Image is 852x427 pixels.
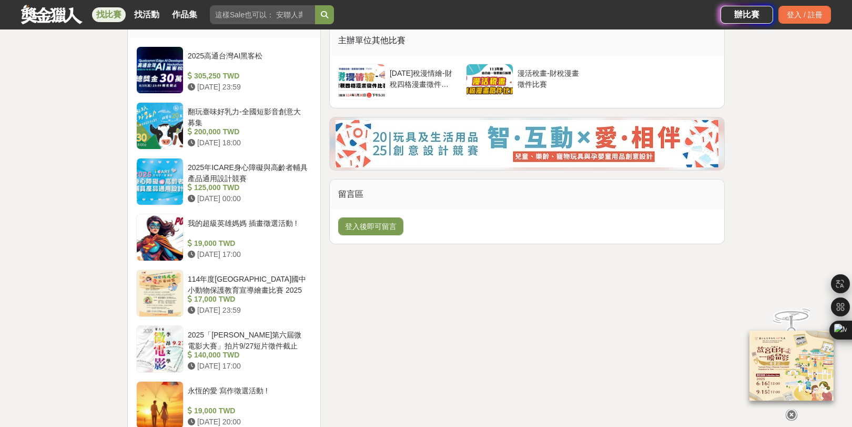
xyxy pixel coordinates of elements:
div: [DATE] 17:00 [188,249,308,260]
div: [DATE] 17:00 [188,361,308,372]
a: 作品集 [168,7,201,22]
div: 200,000 TWD [188,126,308,137]
a: 2025高通台灣AI黑客松 305,250 TWD [DATE] 23:59 [136,46,312,94]
div: 2025年ICARE身心障礙與高齡者輔具產品通用設計競賽 [188,162,308,182]
div: [DATE]稅漫情繪-財稅四格漫畫徵件比賽 [390,68,455,88]
img: 968ab78a-c8e5-4181-8f9d-94c24feca916.png [749,331,834,401]
a: 翻玩臺味好乳力-全國短影音創意大募集 200,000 TWD [DATE] 18:00 [136,102,312,150]
div: 主辦單位其他比賽 [330,26,724,55]
div: 2025「[PERSON_NAME]第六屆微電影大賽」拍片9/27短片徵件截止 [188,330,308,350]
a: 114年度[GEOGRAPHIC_DATA]國中小動物保護教育宣導繪畫比賽 2025 17,000 TWD [DATE] 23:59 [136,270,312,317]
div: 留言區 [330,180,724,209]
img: d4b53da7-80d9-4dd2-ac75-b85943ec9b32.jpg [336,120,718,167]
div: 永恆的愛 寫作徵選活動 ! [188,385,308,405]
div: 305,250 TWD [188,71,308,82]
a: 找活動 [130,7,164,22]
div: 2025高通台灣AI黑客松 [188,51,308,71]
div: 19,000 TWD [188,238,308,249]
a: 辦比賽 [721,6,773,24]
div: 114年度[GEOGRAPHIC_DATA]國中小動物保護教育宣導繪畫比賽 2025 [188,274,308,294]
div: 我的超級英雄媽媽 插畫徵選活動 ! [188,218,308,238]
div: 漫活稅畫-財稅漫畫徵件比賽 [518,68,583,88]
a: [DATE]稅漫情繪-財稅四格漫畫徵件比賽 [338,64,460,100]
div: [DATE] 18:00 [188,137,308,148]
div: [DATE] 23:59 [188,82,308,93]
a: 漫活稅畫-財稅漫畫徵件比賽 [466,64,587,100]
div: 17,000 TWD [188,294,308,305]
button: 登入後即可留言 [338,217,403,235]
a: 找比賽 [92,7,126,22]
div: 140,000 TWD [188,350,308,361]
a: 2025「[PERSON_NAME]第六屆微電影大賽」拍片9/27短片徵件截止 140,000 TWD [DATE] 17:00 [136,325,312,373]
a: 2025年ICARE身心障礙與高齡者輔具產品通用設計競賽 125,000 TWD [DATE] 00:00 [136,158,312,205]
input: 這樣Sale也可以： 安聯人壽創意銷售法募集 [210,5,315,24]
div: 125,000 TWD [188,182,308,193]
div: [DATE] 23:59 [188,305,308,316]
div: 19,000 TWD [188,405,308,416]
div: 登入 / 註冊 [778,6,831,24]
div: 翻玩臺味好乳力-全國短影音創意大募集 [188,106,308,126]
div: [DATE] 00:00 [188,193,308,204]
a: 我的超級英雄媽媽 插畫徵選活動 ! 19,000 TWD [DATE] 17:00 [136,214,312,261]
